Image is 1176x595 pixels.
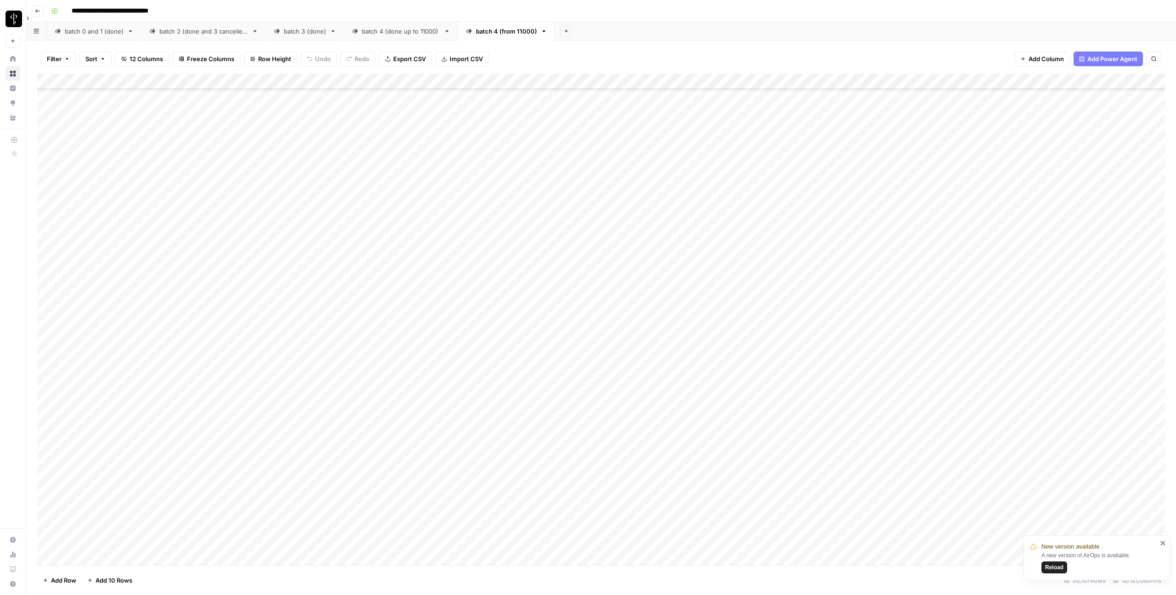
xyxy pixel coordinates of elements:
button: Export CSV [379,51,432,66]
button: Redo [340,51,375,66]
button: Help + Support [6,577,20,591]
a: batch 0 and 1 (done) [47,22,141,40]
div: 12/12 Columns [1109,573,1165,588]
a: batch 4 (done up to 11000) [344,22,458,40]
a: Browse [6,66,20,81]
button: Reload [1041,561,1067,573]
button: Add 10 Rows [82,573,138,588]
a: batch 3 (done) [266,22,344,40]
button: Add Column [1014,51,1070,66]
a: Usage [6,547,20,562]
button: Workspace: LP Production Workloads [6,7,20,30]
div: batch 3 (done) [284,27,326,36]
span: New version available [1041,542,1099,551]
div: batch 4 (done up to 11000) [362,27,440,36]
span: Sort [85,54,97,63]
span: Add Row [51,576,76,585]
span: Row Height [258,54,291,63]
button: close [1160,539,1166,547]
span: Redo [355,54,369,63]
button: Sort [79,51,112,66]
span: Add 10 Rows [96,576,132,585]
a: batch 4 (from 11000) [458,22,555,40]
span: Reload [1045,563,1063,572]
span: Freeze Columns [187,54,234,63]
a: Home [6,51,20,66]
span: 12 Columns [130,54,163,63]
button: Undo [301,51,337,66]
a: batch 2 (done and 3 cancelled) [141,22,266,40]
span: Export CSV [393,54,426,63]
button: Filter [41,51,76,66]
button: Import CSV [435,51,489,66]
div: batch 2 (done and 3 cancelled) [159,27,248,36]
div: A new version of AirOps is available. [1041,551,1157,573]
div: batch 4 (from 11000) [476,27,537,36]
span: Add Power Agent [1087,54,1137,63]
button: 12 Columns [115,51,169,66]
span: Filter [47,54,62,63]
span: Import CSV [450,54,483,63]
span: Undo [315,54,331,63]
a: Insights [6,81,20,96]
a: Your Data [6,110,20,125]
button: Add Row [37,573,82,588]
a: Opportunities [6,96,20,110]
a: Learning Hub [6,562,20,577]
button: Row Height [244,51,297,66]
a: Settings [6,532,20,547]
img: LP Production Workloads Logo [6,11,22,27]
div: batch 0 and 1 (done) [65,27,124,36]
button: Add Power Agent [1074,51,1143,66]
div: 30,107 Rows [1060,573,1109,588]
button: Freeze Columns [173,51,240,66]
span: Add Column [1029,54,1064,63]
